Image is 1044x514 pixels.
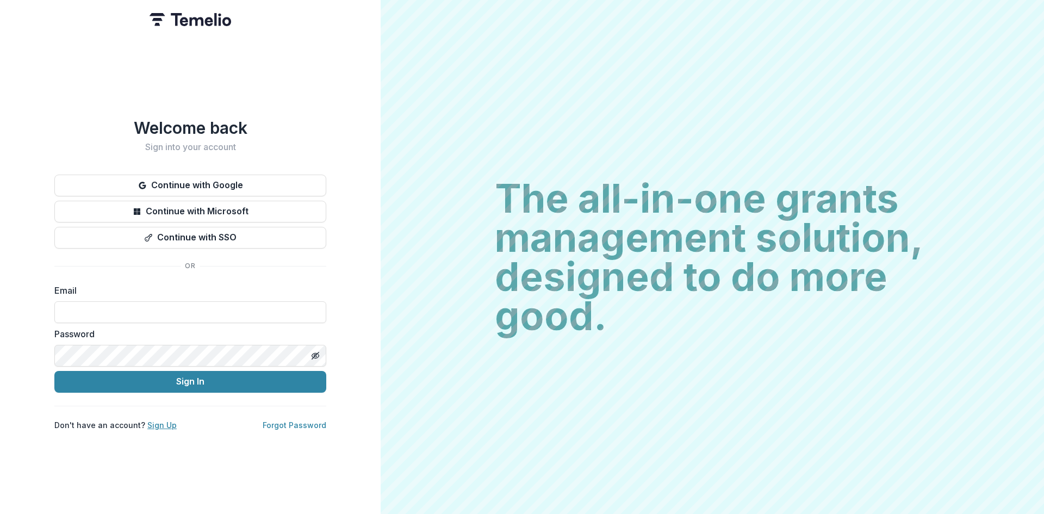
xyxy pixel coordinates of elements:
button: Continue with Google [54,175,326,196]
a: Sign Up [147,420,177,430]
h1: Welcome back [54,118,326,138]
label: Password [54,327,320,340]
button: Toggle password visibility [307,347,324,364]
label: Email [54,284,320,297]
button: Continue with SSO [54,227,326,249]
button: Continue with Microsoft [54,201,326,222]
a: Forgot Password [263,420,326,430]
p: Don't have an account? [54,419,177,431]
h2: Sign into your account [54,142,326,152]
button: Sign In [54,371,326,393]
img: Temelio [150,13,231,26]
